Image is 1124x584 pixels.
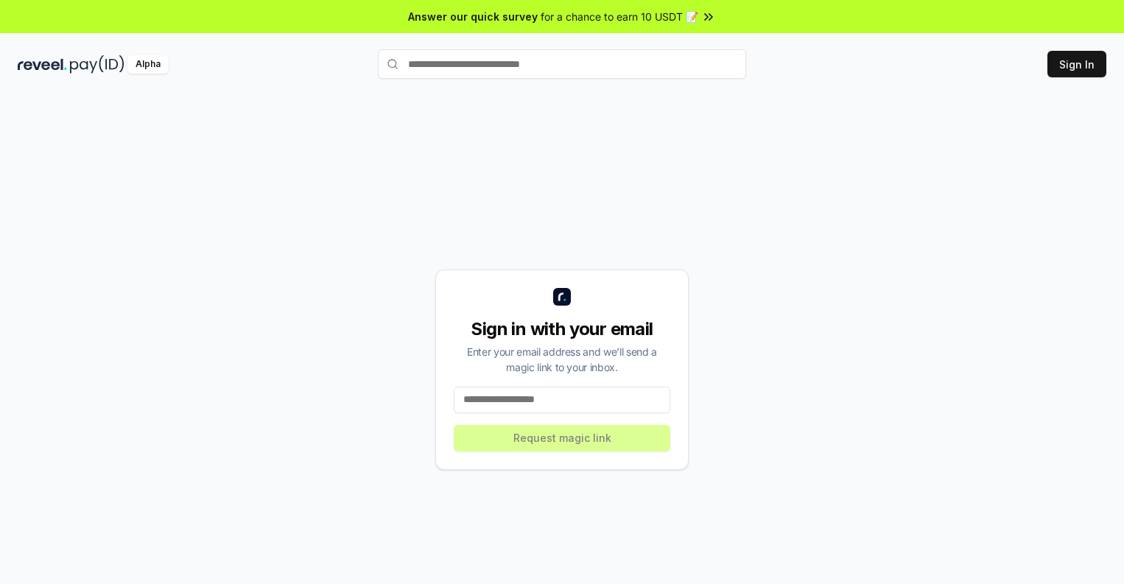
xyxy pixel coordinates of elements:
[541,9,698,24] span: for a chance to earn 10 USDT 📝
[454,317,670,341] div: Sign in with your email
[70,55,124,74] img: pay_id
[454,344,670,375] div: Enter your email address and we’ll send a magic link to your inbox.
[1047,51,1106,77] button: Sign In
[408,9,538,24] span: Answer our quick survey
[18,55,67,74] img: reveel_dark
[127,55,169,74] div: Alpha
[553,288,571,306] img: logo_small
